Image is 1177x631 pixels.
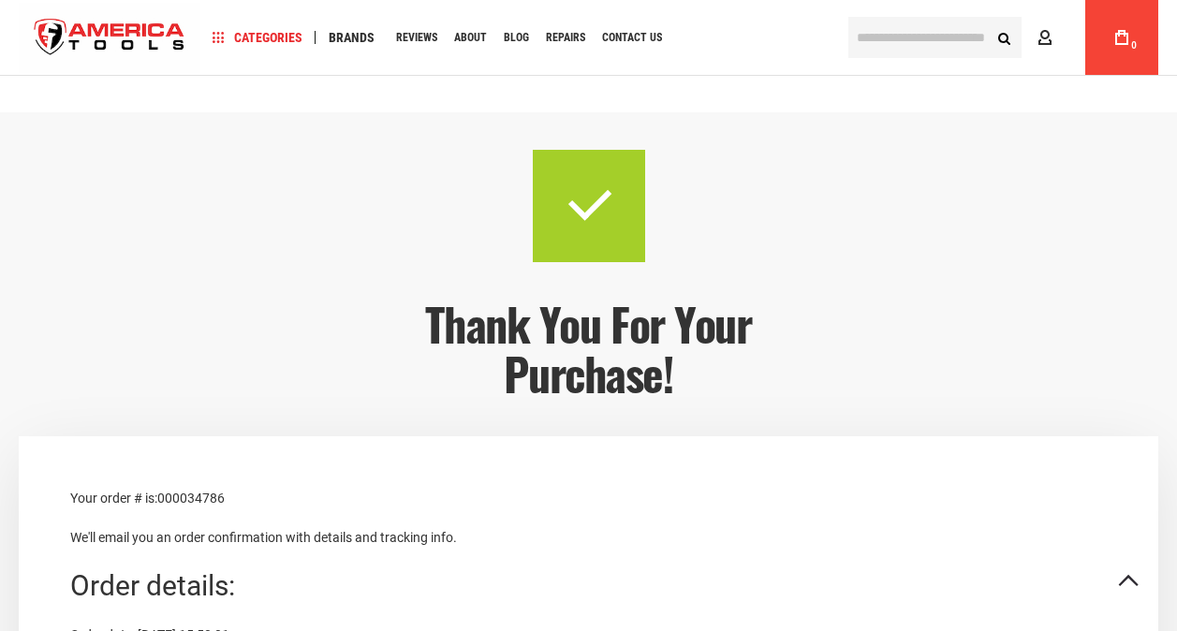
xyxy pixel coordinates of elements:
span: 000034786 [157,491,225,506]
p: Your order # is: [70,488,1107,508]
span: 0 [1131,40,1137,51]
iframe: LiveChat chat widget [914,572,1177,631]
a: About [446,25,495,51]
span: Contact Us [602,32,662,43]
a: store logo [19,3,200,73]
button: Search [986,20,1022,55]
span: Brands [329,31,375,44]
a: Brands [320,25,383,51]
span: Thank you for your purchase! [425,290,751,406]
span: About [454,32,487,43]
a: Reviews [388,25,446,51]
span: Reviews [396,32,437,43]
a: Blog [495,25,537,51]
p: We'll email you an order confirmation with details and tracking info. [70,527,1107,548]
a: Repairs [537,25,594,51]
div: Order details: [70,566,1107,607]
span: Categories [213,31,302,44]
img: America Tools [19,3,200,73]
a: Categories [204,25,311,51]
a: Contact Us [594,25,670,51]
span: Repairs [546,32,585,43]
span: Blog [504,32,529,43]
